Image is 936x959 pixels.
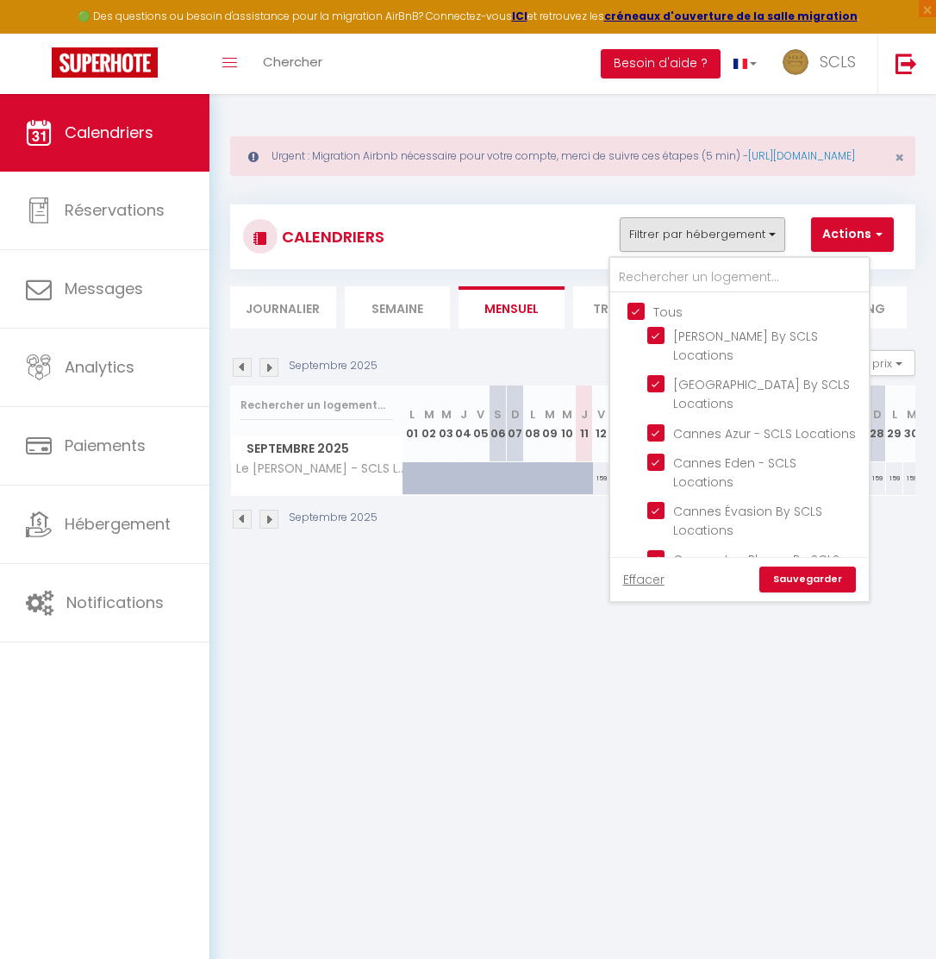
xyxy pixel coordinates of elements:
abbr: V [597,406,605,423]
span: Réservations [65,199,165,221]
div: Urgent : Migration Airbnb nécessaire pour votre compte, merci de suivre ces étapes (5 min) - [230,136,915,176]
span: Paiements [65,435,146,456]
li: Mensuel [459,286,565,329]
th: 06 [490,385,507,462]
th: 08 [524,385,541,462]
div: 159 [869,462,886,494]
input: Rechercher un logement... [610,262,869,293]
h3: CALENDRIERS [278,217,384,256]
img: logout [895,53,917,74]
iframe: Chat [863,881,923,946]
button: Ouvrir le widget de chat LiveChat [14,7,66,59]
div: 159 [886,462,903,494]
th: 12 [593,385,610,462]
div: Filtrer par hébergement [608,256,870,603]
li: Trimestre [573,286,679,329]
div: 159 [903,462,920,494]
abbr: M [545,406,555,423]
span: Messages [65,278,143,299]
span: Hébergement [65,513,171,535]
button: Close [895,150,904,166]
th: 11 [576,385,593,462]
span: Cannes Évasion By SCLS Locations [673,503,822,539]
span: Notifications [66,592,164,613]
input: Rechercher un logement... [240,390,393,421]
img: ... [783,49,808,75]
abbr: M [562,406,572,423]
a: Chercher [250,34,335,94]
li: Semaine [345,286,451,329]
abbr: M [424,406,434,423]
button: Filtrer par hébergement [620,217,785,252]
span: Analytics [65,356,134,378]
span: [PERSON_NAME] By SCLS Locations [673,328,818,364]
a: Sauvegarder [759,567,856,592]
abbr: S [494,406,502,423]
th: 01 [403,385,421,462]
abbr: L [530,406,535,423]
abbr: J [581,406,588,423]
a: Effacer [623,570,665,589]
a: ICI [512,9,527,23]
abbr: D [511,406,520,423]
a: créneaux d'ouverture de la salle migration [604,9,858,23]
th: 07 [507,385,524,462]
span: Le [PERSON_NAME] - SCLS Locations [234,462,406,475]
span: [GEOGRAPHIC_DATA] By SCLS Locations [673,376,850,412]
abbr: L [892,406,897,423]
th: 09 [541,385,558,462]
button: Besoin d'aide ? [601,49,721,78]
th: 30 [903,385,920,462]
abbr: D [873,406,882,423]
th: 05 [472,385,490,462]
a: ... SCLS [770,34,877,94]
th: 29 [886,385,903,462]
img: Super Booking [52,47,158,78]
span: SCLS [820,51,856,72]
button: Actions [811,217,894,252]
th: 03 [438,385,455,462]
p: Septembre 2025 [289,510,378,526]
th: 10 [558,385,576,462]
abbr: M [441,406,452,423]
abbr: M [907,406,917,423]
th: 28 [869,385,886,462]
p: Septembre 2025 [289,358,378,374]
th: 02 [421,385,438,462]
div: 159 [593,462,610,494]
span: Cannes Eden - SCLS Locations [673,454,796,491]
abbr: J [460,406,467,423]
a: [URL][DOMAIN_NAME] [748,148,855,163]
span: Septembre 2025 [231,436,402,461]
span: × [895,147,904,168]
abbr: L [409,406,415,423]
li: Journalier [230,286,336,329]
span: Calendriers [65,122,153,143]
span: Chercher [263,53,322,71]
abbr: V [477,406,484,423]
th: 04 [455,385,472,462]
